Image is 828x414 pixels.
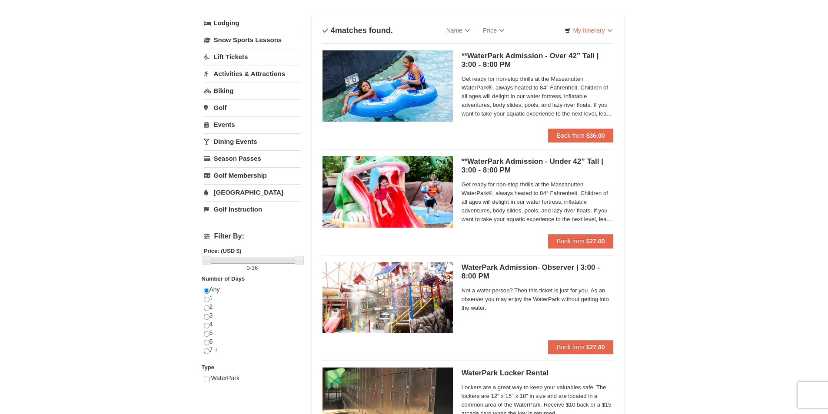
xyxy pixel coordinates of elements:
[462,52,614,69] h5: **WaterPark Admission - Over 42” Tall | 3:00 - 8:00 PM
[204,201,301,217] a: Golf Instruction
[204,99,301,116] a: Golf
[462,75,614,118] span: Get ready for non-stop thrills at the Massanutten WaterPark®, always heated to 84° Fahrenheit. Ch...
[548,129,614,142] button: Book from $36.00
[548,234,614,248] button: Book from $27.00
[323,50,453,122] img: 6619917-1058-293f39d8.jpg
[211,374,239,381] span: WaterPark
[323,156,453,227] img: 6619917-1062-d161e022.jpg
[462,369,614,378] h5: WaterPark Locker Rental
[204,66,301,82] a: Activities & Attractions
[323,262,453,333] img: 6619917-1066-60f46fa6.jpg
[202,364,214,371] strong: Type
[204,167,301,183] a: Golf Membership
[204,264,301,272] label: -
[204,184,301,200] a: [GEOGRAPHIC_DATA]
[331,26,335,35] span: 4
[557,344,585,351] span: Book from
[440,22,476,39] a: Name
[548,340,614,354] button: Book from $27.00
[559,24,618,37] a: My Itinerary
[476,22,511,39] a: Price
[462,263,614,281] h5: WaterPark Admission- Observer | 3:00 - 8:00 PM
[202,275,245,282] strong: Number of Days
[462,180,614,224] span: Get ready for non-stop thrills at the Massanutten WaterPark®, always heated to 84° Fahrenheit. Ch...
[586,132,605,139] strong: $36.00
[204,133,301,149] a: Dining Events
[323,26,393,35] h4: matches found.
[204,150,301,166] a: Season Passes
[557,132,585,139] span: Book from
[252,265,258,271] span: 36
[586,238,605,245] strong: $27.00
[204,32,301,48] a: Snow Sports Lessons
[204,83,301,99] a: Biking
[462,157,614,175] h5: **WaterPark Admission - Under 42” Tall | 3:00 - 8:00 PM
[586,344,605,351] strong: $27.00
[204,248,242,254] strong: Price: (USD $)
[204,116,301,132] a: Events
[204,49,301,65] a: Lift Tickets
[246,265,249,271] span: 0
[204,15,301,31] a: Lodging
[204,285,301,363] div: Any 1 2 3 4 5 6 7 +
[204,232,301,240] h4: Filter By:
[557,238,585,245] span: Book from
[462,286,614,312] span: Not a water person? Then this ticket is just for you. As an observer you may enjoy the WaterPark ...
